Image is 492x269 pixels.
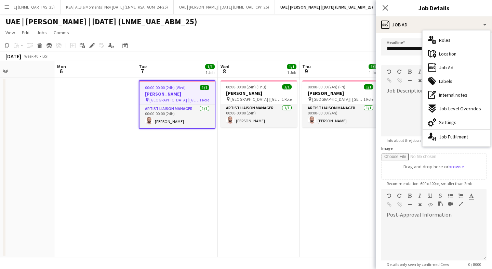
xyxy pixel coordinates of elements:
button: Clear Formatting [417,78,422,83]
span: Job-Level Overrides [439,106,481,112]
span: 00:00-00:00 (24h) (Fri) [308,84,345,89]
button: Horizontal Line [407,202,412,207]
app-job-card: 00:00-00:00 (24h) (Thu)1/1[PERSON_NAME] [GEOGRAPHIC_DATA] | [GEOGRAPHIC_DATA], [GEOGRAPHIC_DATA]1... [221,80,297,127]
span: 1/1 [200,85,209,90]
div: [DATE] [5,53,21,60]
span: 1 Role [363,97,373,102]
div: 1 Job [369,70,378,75]
span: 1 Role [199,97,209,102]
span: Comms [54,29,69,36]
a: Comms [51,28,72,37]
span: 1/1 [287,64,296,69]
span: Tue [139,63,147,70]
span: Labels [439,78,452,84]
div: 1 Job [287,70,296,75]
span: 1/1 [369,64,378,69]
span: 7 [138,67,147,75]
span: Job Ad [439,64,453,71]
span: Week 40 [23,53,40,59]
span: Settings [439,119,456,125]
span: Thu [302,63,311,70]
h3: [PERSON_NAME] [221,90,297,96]
app-job-card: 00:00-00:00 (24h) (Wed)1/1[PERSON_NAME] [GEOGRAPHIC_DATA] | [GEOGRAPHIC_DATA], [GEOGRAPHIC_DATA]1... [139,80,215,129]
span: Mon [57,63,66,70]
button: Unordered List [448,193,453,198]
app-card-role: Artist Liaison Manager1/100:00-00:00 (24h)[PERSON_NAME] [221,104,297,127]
span: 0 / 8000 [463,262,487,267]
button: Clear Formatting [417,202,422,207]
span: Roles [439,37,451,43]
button: KSA | AlUla Moments | Nov [DATE] (LNME_KSA_AUM_24-25) [61,0,174,14]
span: 9 [301,67,311,75]
button: UAE | [PERSON_NAME] | [DATE] (LNME_UAE_CPY_25) [174,0,275,14]
button: Italic [417,69,422,74]
button: Italic [417,193,422,198]
button: Undo [387,193,391,198]
span: View [5,29,15,36]
a: View [3,28,18,37]
div: BST [42,53,49,59]
span: 1/1 [205,64,215,69]
button: Underline [428,193,433,198]
h3: [PERSON_NAME] [302,90,379,96]
button: Horizontal Line [407,78,412,83]
span: 1/1 [364,84,373,89]
span: Wed [221,63,229,70]
span: 6 [56,67,66,75]
div: 1 Job [205,70,214,75]
span: Info about the job as a whole [381,138,441,143]
span: [GEOGRAPHIC_DATA] | [GEOGRAPHIC_DATA], [GEOGRAPHIC_DATA] [230,97,282,102]
span: Location [439,51,456,57]
span: 1/1 [282,84,292,89]
button: Insert video [448,201,453,207]
span: Jobs [37,29,47,36]
button: Text Color [469,193,474,198]
button: HTML Code [428,202,433,207]
div: Job Fulfilment [423,130,490,144]
button: Fullscreen [458,201,463,207]
span: 00:00-00:00 (24h) (Wed) [145,85,186,90]
span: Edit [22,29,30,36]
button: Strikethrough [438,193,443,198]
button: Bold [407,69,412,74]
app-job-card: 00:00-00:00 (24h) (Fri)1/1[PERSON_NAME] [GEOGRAPHIC_DATA] | [GEOGRAPHIC_DATA], [GEOGRAPHIC_DATA]1... [302,80,379,127]
button: Redo [397,193,402,198]
app-card-role: Artist Liaison Manager1/100:00-00:00 (24h)[PERSON_NAME] [139,105,215,128]
span: Details only seen by confirmed Crew [381,262,455,267]
button: UAE | [PERSON_NAME] | [DATE] (LNME_UAE_ABM_25) [275,0,379,14]
app-card-role: Artist Liaison Manager1/100:00-00:00 (24h)[PERSON_NAME] [302,104,379,127]
a: Jobs [34,28,50,37]
h3: [PERSON_NAME] [139,91,215,97]
span: 8 [220,67,229,75]
button: Ordered List [458,193,463,198]
button: Undo [387,69,391,74]
h3: Job Details [376,3,492,12]
span: 00:00-00:00 (24h) (Thu) [226,84,266,89]
a: Edit [19,28,32,37]
span: 1 Role [282,97,292,102]
button: Paste as plain text [438,201,443,207]
span: [GEOGRAPHIC_DATA] | [GEOGRAPHIC_DATA], [GEOGRAPHIC_DATA] [312,97,363,102]
span: [GEOGRAPHIC_DATA] | [GEOGRAPHIC_DATA], [GEOGRAPHIC_DATA] [149,97,199,102]
h1: UAE | [PERSON_NAME] | [DATE] (LNME_UAE_ABM_25) [5,16,197,27]
button: Redo [397,69,402,74]
button: Bold [407,193,412,198]
div: Job Ad [376,16,492,33]
span: Recommendation: 600 x 400px, smaller than 2mb [381,181,478,186]
span: Internal notes [439,92,467,98]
